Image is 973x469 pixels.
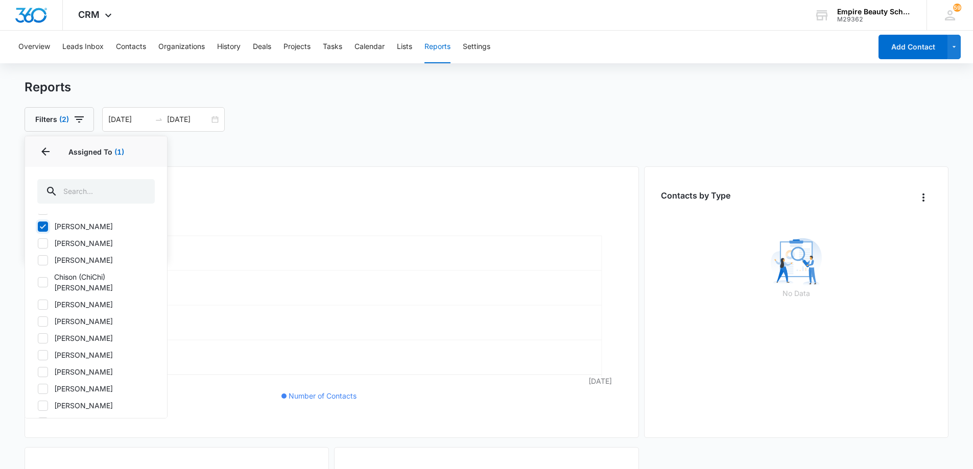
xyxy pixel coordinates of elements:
[108,114,151,125] input: Start date
[837,16,912,23] div: account id
[59,116,69,123] span: (2)
[37,146,155,157] p: Assigned To
[354,31,385,63] button: Calendar
[114,147,124,156] span: (1)
[158,31,205,63] button: Organizations
[18,31,50,63] button: Overview
[37,316,155,327] label: [PERSON_NAME]
[37,179,155,204] input: Search...
[155,115,163,124] span: swap-right
[116,31,146,63] button: Contacts
[463,31,490,63] button: Settings
[953,4,961,12] div: notifications count
[62,31,104,63] button: Leads Inbox
[37,350,155,360] label: [PERSON_NAME]
[879,35,947,59] button: Add Contact
[588,377,612,385] tspan: [DATE]
[167,114,209,125] input: End date
[323,31,342,63] button: Tasks
[37,366,155,377] label: [PERSON_NAME]
[661,189,730,202] h3: Contacts by Type
[37,238,155,249] label: [PERSON_NAME]
[424,31,450,63] button: Reports
[78,9,100,20] span: CRM
[37,417,155,428] label: [PERSON_NAME]
[37,383,155,394] label: [PERSON_NAME]
[37,400,155,411] label: [PERSON_NAME]
[37,271,155,293] label: Chison (ChiChi) [PERSON_NAME]
[771,237,822,288] img: No Data
[217,31,241,63] button: History
[25,107,94,132] button: Filters(2)
[289,391,357,400] span: Number of Contacts
[253,31,271,63] button: Deals
[25,144,949,159] h2: Contacts
[155,115,163,124] span: to
[37,255,155,265] label: [PERSON_NAME]
[915,189,932,206] button: Overflow Menu
[837,8,912,16] div: account name
[37,221,155,232] label: [PERSON_NAME]
[37,299,155,310] label: [PERSON_NAME]
[953,4,961,12] span: 59
[25,80,71,95] h1: Reports
[397,31,412,63] button: Lists
[661,237,932,299] div: No Data
[37,333,155,343] label: [PERSON_NAME]
[283,31,311,63] button: Projects
[37,143,54,160] button: Back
